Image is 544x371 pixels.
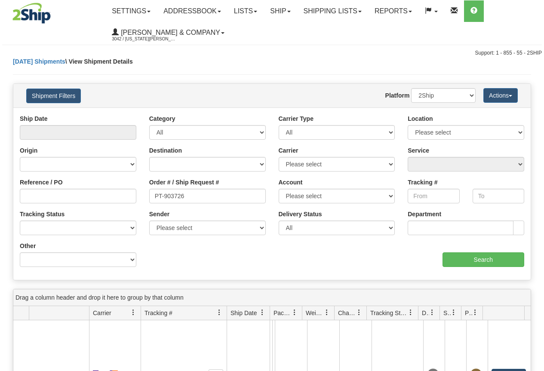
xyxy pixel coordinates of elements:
span: 3042 / [US_STATE][PERSON_NAME] [112,35,176,43]
span: Tracking # [144,309,172,317]
button: Actions [483,88,518,103]
label: Account [279,178,303,187]
input: Search [443,252,525,267]
a: Packages filter column settings [287,305,302,320]
a: Shipping lists [297,0,368,22]
label: Reference / PO [20,178,63,187]
div: Support: 1 - 855 - 55 - 2SHIP [2,49,542,57]
a: Ship [264,0,297,22]
a: Weight filter column settings [320,305,334,320]
span: Shipment Issues [443,309,451,317]
span: Carrier [93,309,111,317]
button: Shipment Filters [26,89,81,103]
a: [PERSON_NAME] & Company 3042 / [US_STATE][PERSON_NAME] [105,22,231,43]
label: Destination [149,146,182,155]
a: Lists [227,0,264,22]
span: \ View Shipment Details [65,58,133,65]
a: Shipment Issues filter column settings [446,305,461,320]
label: Tracking Status [20,210,65,218]
img: logo3042.jpg [2,2,61,24]
label: Department [408,210,441,218]
span: [PERSON_NAME] & Company [119,29,220,36]
a: Delivery Status filter column settings [425,305,440,320]
a: Ship Date filter column settings [255,305,270,320]
label: Order # / Ship Request # [149,178,219,187]
label: Delivery Status [279,210,322,218]
a: Charge filter column settings [352,305,366,320]
span: Delivery Status [422,309,429,317]
label: Platform [385,91,410,100]
label: Carrier Type [279,114,313,123]
span: Tracking Status [370,309,408,317]
a: Reports [368,0,418,22]
label: Category [149,114,175,123]
span: Weight [306,309,324,317]
a: Tracking # filter column settings [212,305,227,320]
label: Carrier [279,146,298,155]
label: Tracking # [408,178,437,187]
span: Pickup Status [465,309,472,317]
input: From [408,189,459,203]
a: Settings [105,0,157,22]
iframe: chat widget [524,141,543,229]
label: Other [20,242,36,250]
label: Location [408,114,433,123]
span: Packages [274,309,292,317]
a: Tracking Status filter column settings [403,305,418,320]
a: Pickup Status filter column settings [468,305,483,320]
a: Carrier filter column settings [126,305,141,320]
input: To [473,189,524,203]
a: [DATE] Shipments [13,58,65,65]
label: Ship Date [20,114,48,123]
label: Sender [149,210,169,218]
span: Charge [338,309,356,317]
span: Ship Date [231,309,257,317]
a: Addressbook [157,0,227,22]
label: Service [408,146,429,155]
div: grid grouping header [13,289,531,306]
label: Origin [20,146,37,155]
